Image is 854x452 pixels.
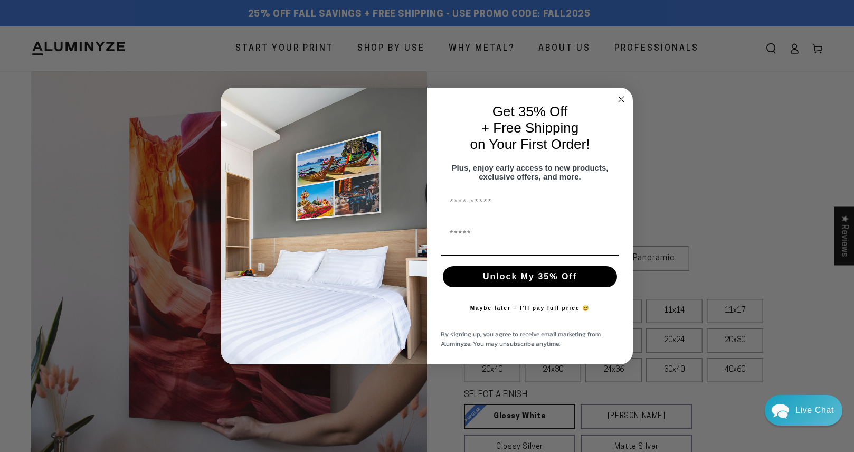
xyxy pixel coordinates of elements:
[615,93,628,106] button: Close dialog
[221,88,427,364] img: 728e4f65-7e6c-44e2-b7d1-0292a396982f.jpeg
[481,120,578,136] span: + Free Shipping
[443,266,617,287] button: Unlock My 35% Off
[452,163,609,181] span: Plus, enjoy early access to new products, exclusive offers, and more.
[765,395,842,426] div: Chat widget toggle
[492,103,568,119] span: Get 35% Off
[441,329,601,349] span: By signing up, you agree to receive email marketing from Aluminyze. You may unsubscribe anytime.
[470,136,590,152] span: on Your First Order!
[795,395,834,426] div: Contact Us Directly
[465,298,595,319] button: Maybe later – I’ll pay full price 😅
